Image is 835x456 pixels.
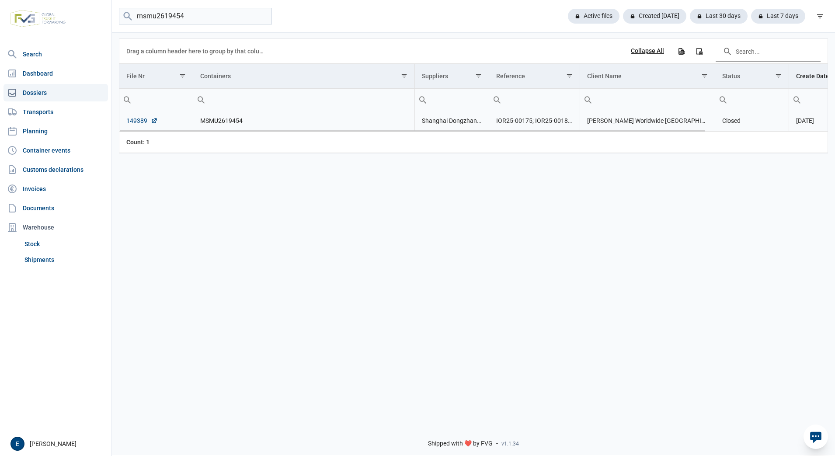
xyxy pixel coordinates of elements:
span: v1.1.34 [501,440,519,447]
div: Create Date [796,73,829,80]
div: File Nr [126,73,145,80]
span: Shipped with ❤️ by FVG [428,440,493,448]
input: Filter cell [119,89,193,110]
td: Column File Nr [119,64,193,89]
div: Search box [715,89,731,110]
a: 149389 [126,116,158,125]
td: MSMU2619454 [193,110,414,132]
span: Show filter options for column 'Client Name' [701,73,708,79]
input: Search in the data grid [716,41,821,62]
input: Search dossiers [119,8,272,25]
a: Dossiers [3,84,108,101]
div: Active files [568,9,619,24]
div: Search box [415,89,431,110]
div: filter [812,8,828,24]
a: Stock [21,236,108,252]
a: Search [3,45,108,63]
div: Data grid toolbar [126,39,821,63]
div: Reference [496,73,525,80]
td: Closed [715,110,789,132]
div: Search box [193,89,209,110]
input: Filter cell [415,89,489,110]
div: Data grid with 1 rows and 8 columns [119,39,828,153]
div: Last 7 days [751,9,805,24]
button: E [10,437,24,451]
a: Transports [3,103,108,121]
span: Show filter options for column 'Suppliers' [475,73,482,79]
a: Documents [3,199,108,217]
span: Show filter options for column 'Status' [775,73,782,79]
a: Customs declarations [3,161,108,178]
td: Column Status [715,64,789,89]
div: Suppliers [422,73,448,80]
input: Filter cell [193,89,414,110]
td: Column Suppliers [414,64,489,89]
td: Column Client Name [580,64,715,89]
div: Export all data to Excel [673,43,689,59]
span: [DATE] [796,117,814,124]
td: IOR25-00175; IOR25-00189; IOR25-00195 [489,110,580,132]
td: Shanghai Dongzhan International Trade. Co. Ltd. [414,110,489,132]
span: - [496,440,498,448]
td: [PERSON_NAME] Worldwide [GEOGRAPHIC_DATA] [580,110,715,132]
div: Search box [580,89,596,110]
div: [PERSON_NAME] [10,437,106,451]
span: Show filter options for column 'Containers' [401,73,407,79]
div: Status [722,73,740,80]
input: Filter cell [489,89,580,110]
a: Container events [3,142,108,159]
td: Column Containers [193,64,414,89]
span: Show filter options for column 'Reference' [566,73,573,79]
div: Column Chooser [691,43,707,59]
div: Drag a column header here to group by that column [126,44,267,58]
div: Containers [200,73,231,80]
span: Show filter options for column 'File Nr' [179,73,186,79]
div: Warehouse [3,219,108,236]
input: Filter cell [715,89,789,110]
div: Last 30 days [690,9,748,24]
div: Collapse All [631,47,664,55]
td: Column Reference [489,64,580,89]
a: Dashboard [3,65,108,82]
div: Search box [789,89,805,110]
div: Client Name [587,73,622,80]
div: Search box [119,89,135,110]
a: Planning [3,122,108,140]
a: Shipments [21,252,108,268]
div: File Nr Count: 1 [126,138,186,146]
img: FVG - Global freight forwarding [7,7,69,31]
a: Invoices [3,180,108,198]
div: Created [DATE] [623,9,686,24]
div: Search box [489,89,505,110]
input: Filter cell [580,89,715,110]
